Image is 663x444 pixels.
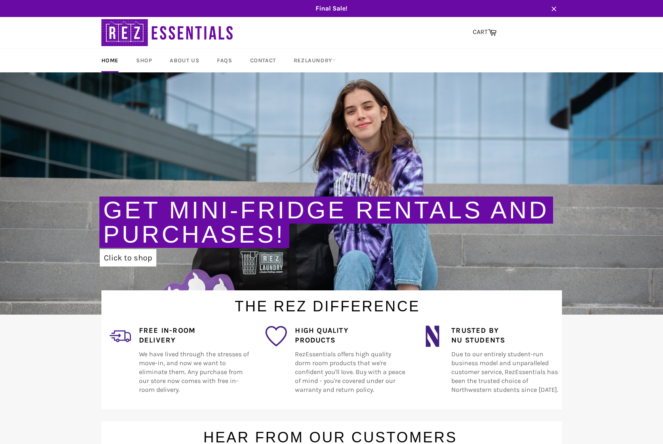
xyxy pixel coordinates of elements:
a: Shop [128,49,160,72]
h4: Free In-Room Delivery [139,326,249,346]
a: CART [469,24,501,41]
a: Get Mini-Fridge Rentals and Purchases! [103,197,549,248]
img: northwestern_wildcats_tiny.png [422,326,443,347]
a: Contact [242,49,284,72]
img: delivery_2.png [109,326,131,347]
h1: The Rez Difference [93,290,562,317]
span: Final Sale! [93,4,570,13]
h4: Trusted by NU Students [451,326,562,346]
img: favorite_1.png [265,326,287,347]
div: Due to our entirely student-run business model and unparalleled customer service, RezEssentials h... [443,326,562,404]
div: RezEssentials offers high quality dorm room products that we're confident you'll love. Buy with a... [287,326,405,404]
img: RezEssentials [101,17,235,48]
a: Home [93,49,126,72]
h4: High Quality Products [295,326,405,346]
a: Click to shop [100,249,156,266]
a: About Us [162,49,207,72]
a: FAQs [209,49,240,72]
a: RezLaundry [286,49,344,72]
div: We have lived through the stresses of move-in, and now we want to eliminate them. Any purchase fr... [131,326,249,404]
